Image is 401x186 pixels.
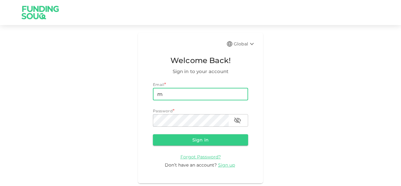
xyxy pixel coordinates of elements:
span: Sign up [218,162,235,168]
button: Sign in [153,134,248,146]
span: Welcome Back! [153,55,248,66]
span: Password [153,109,173,113]
input: email [153,88,248,100]
input: password [153,114,229,127]
span: Sign in to your account [153,68,248,75]
span: Don’t have an account? [165,162,217,168]
div: Global [234,40,256,48]
span: Email [153,82,164,87]
a: Forgot Password? [180,154,221,160]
